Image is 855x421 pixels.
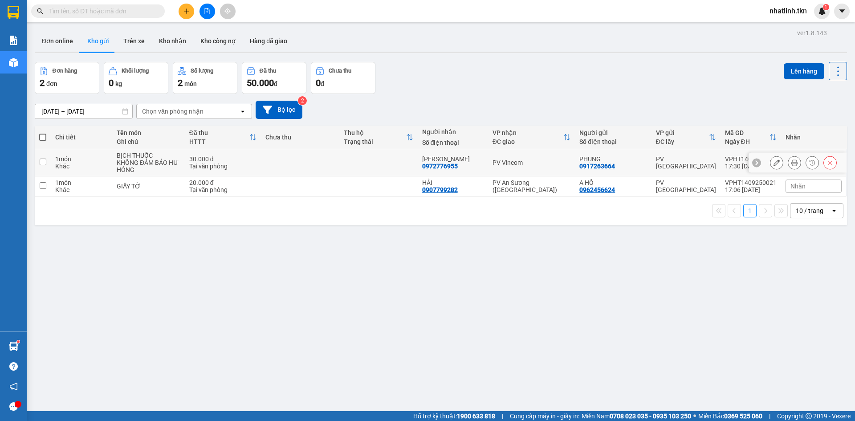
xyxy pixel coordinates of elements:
div: Chưa thu [265,134,335,141]
div: Đã thu [189,129,249,136]
div: PV [GEOGRAPHIC_DATA] [656,179,716,193]
span: 2 [40,78,45,88]
div: Khối lượng [122,68,149,74]
div: Người nhận [422,128,484,135]
div: Ngày ĐH [725,138,769,145]
button: Kho công nợ [193,30,243,52]
input: Select a date range. [35,104,132,119]
img: solution-icon [9,36,18,45]
div: 1 món [55,179,108,186]
div: Thu hộ [344,129,406,136]
span: copyright [806,413,812,419]
div: 17:06 [DATE] [725,186,777,193]
span: 2 [178,78,183,88]
button: Trên xe [116,30,152,52]
strong: 0708 023 035 - 0935 103 250 [610,413,691,420]
div: Mã GD [725,129,769,136]
span: caret-down [838,7,846,15]
sup: 1 [823,4,829,10]
img: logo-vxr [8,6,19,19]
div: 0917263664 [579,163,615,170]
div: Số lượng [191,68,213,74]
div: Số điện thoại [422,139,484,146]
span: nhatlinh.tkn [762,5,814,16]
span: Miền Nam [582,411,691,421]
div: Tại văn phòng [189,163,256,170]
button: Kho nhận [152,30,193,52]
div: 20.000 đ [189,179,256,186]
div: 0907799282 [422,186,458,193]
div: Chi tiết [55,134,108,141]
sup: 2 [298,96,307,105]
button: file-add [199,4,215,19]
button: Bộ lọc [256,101,302,119]
th: Toggle SortBy [185,126,261,149]
span: Nhãn [790,183,806,190]
button: Đơn online [35,30,80,52]
span: aim [224,8,231,14]
div: PV [GEOGRAPHIC_DATA] [656,155,716,170]
div: HTTT [189,138,249,145]
div: Người gửi [579,129,647,136]
span: 50.000 [247,78,274,88]
div: HẢI [422,179,484,186]
button: Đã thu50.000đ [242,62,306,94]
th: Toggle SortBy [339,126,418,149]
div: 0962456624 [579,186,615,193]
span: kg [115,80,122,87]
div: VPHT1409250021 [725,179,777,186]
button: Kho gửi [80,30,116,52]
span: đ [321,80,324,87]
div: Tại văn phòng [189,186,256,193]
span: file-add [204,8,210,14]
div: Đã thu [260,68,276,74]
div: 10 / trang [796,206,823,215]
div: 1 món [55,155,108,163]
div: PV Vincom [493,159,570,166]
button: caret-down [834,4,850,19]
span: 0 [109,78,114,88]
svg: open [239,108,246,115]
sup: 1 [17,340,20,343]
span: đơn [46,80,57,87]
input: Tìm tên, số ĐT hoặc mã đơn [49,6,154,16]
span: question-circle [9,362,18,371]
button: Hàng đã giao [243,30,294,52]
div: Chưa thu [329,68,351,74]
button: Chưa thu0đ [311,62,375,94]
button: Lên hàng [784,63,824,79]
div: ĐC giao [493,138,563,145]
button: aim [220,4,236,19]
span: notification [9,382,18,391]
div: VP gửi [656,129,709,136]
div: ĐC lấy [656,138,709,145]
div: KHÔNG ĐẢM BẢO HƯ HỎNG [117,159,180,173]
span: Cung cấp máy in - giấy in: [510,411,579,421]
div: Tên món [117,129,180,136]
strong: 0369 525 060 [724,413,762,420]
span: 1 [824,4,827,10]
img: warehouse-icon [9,342,18,351]
div: Đơn hàng [53,68,77,74]
div: Ghi chú [117,138,180,145]
button: Khối lượng0kg [104,62,168,94]
th: Toggle SortBy [721,126,781,149]
svg: open [831,207,838,214]
div: Khác [55,163,108,170]
div: GIẤY TỜ [117,183,180,190]
span: ⚪️ [693,414,696,418]
span: Miền Bắc [698,411,762,421]
div: BỊCH THUỐC [117,152,180,159]
button: plus [179,4,194,19]
img: icon-new-feature [818,7,826,15]
div: Sửa đơn hàng [770,156,783,169]
th: Toggle SortBy [488,126,575,149]
span: plus [183,8,190,14]
button: Đơn hàng2đơn [35,62,99,94]
div: VPHT1409250024 [725,155,777,163]
button: 1 [743,204,757,217]
button: Số lượng2món [173,62,237,94]
span: | [769,411,770,421]
span: message [9,402,18,411]
div: VIVIAN [422,155,484,163]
